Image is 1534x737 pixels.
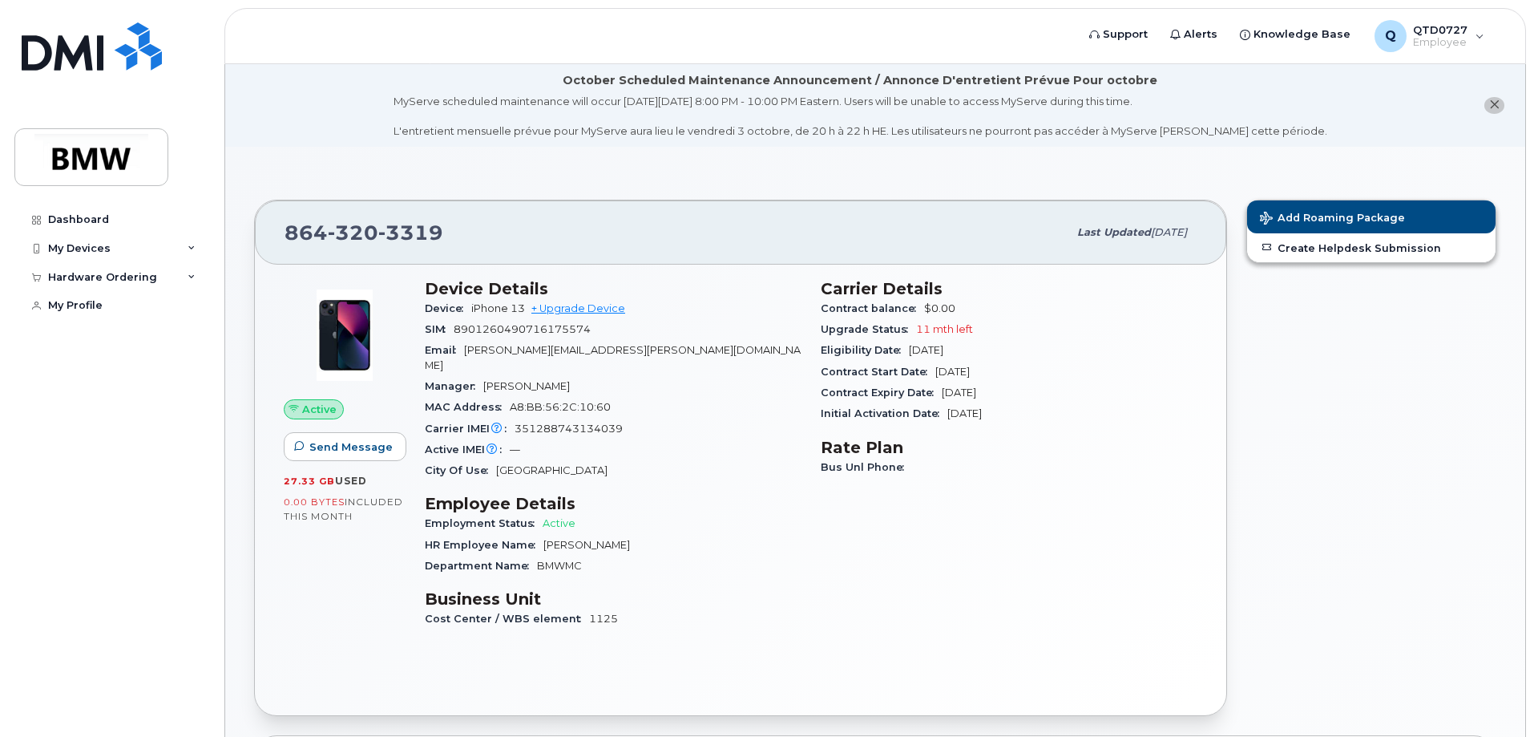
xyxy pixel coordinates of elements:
[909,344,943,356] span: [DATE]
[916,323,973,335] span: 11 mth left
[285,221,443,245] span: 864
[821,344,909,356] span: Eligibility Date
[1077,226,1151,238] span: Last updated
[1464,667,1522,725] iframe: Messenger Launcher
[1247,233,1496,262] a: Create Helpdesk Submission
[425,401,510,413] span: MAC Address
[425,323,454,335] span: SIM
[543,539,630,551] span: [PERSON_NAME]
[531,302,625,314] a: + Upgrade Device
[947,407,982,419] span: [DATE]
[394,94,1327,139] div: MyServe scheduled maintenance will occur [DATE][DATE] 8:00 PM - 10:00 PM Eastern. Users will be u...
[1247,200,1496,233] button: Add Roaming Package
[483,380,570,392] span: [PERSON_NAME]
[284,496,403,522] span: included this month
[425,560,537,572] span: Department Name
[297,287,393,383] img: image20231002-3703462-1ig824h.jpeg
[425,613,589,625] span: Cost Center / WBS element
[425,380,483,392] span: Manager
[821,366,935,378] span: Contract Start Date
[563,72,1157,89] div: October Scheduled Maintenance Announcement / Annonce D'entretient Prévue Pour octobre
[821,387,942,399] span: Contract Expiry Date
[425,344,801,371] span: [PERSON_NAME][EMAIL_ADDRESS][PERSON_NAME][DOMAIN_NAME]
[496,464,608,476] span: [GEOGRAPHIC_DATA]
[425,302,471,314] span: Device
[284,496,345,508] span: 0.00 Bytes
[328,221,378,245] span: 320
[537,560,582,572] span: BMWMC
[284,476,335,487] span: 27.33 GB
[284,432,406,461] button: Send Message
[425,443,510,456] span: Active IMEI
[425,344,464,356] span: Email
[821,323,916,335] span: Upgrade Status
[425,589,801,609] h3: Business Unit
[378,221,443,245] span: 3319
[935,366,970,378] span: [DATE]
[543,517,575,529] span: Active
[425,279,801,298] h3: Device Details
[821,302,924,314] span: Contract balance
[425,539,543,551] span: HR Employee Name
[821,407,947,419] span: Initial Activation Date
[924,302,955,314] span: $0.00
[454,323,591,335] span: 8901260490716175574
[425,494,801,513] h3: Employee Details
[515,423,623,435] span: 351288743134039
[821,279,1197,298] h3: Carrier Details
[425,517,543,529] span: Employment Status
[335,475,367,487] span: used
[821,438,1197,457] h3: Rate Plan
[589,613,618,625] span: 1125
[425,423,515,435] span: Carrier IMEI
[302,402,337,417] span: Active
[425,464,496,476] span: City Of Use
[309,439,393,455] span: Send Message
[821,461,912,473] span: Bus Unl Phone
[1151,226,1187,238] span: [DATE]
[942,387,976,399] span: [DATE]
[1484,97,1504,114] button: close notification
[1260,212,1405,227] span: Add Roaming Package
[510,401,611,413] span: A8:BB:56:2C:10:60
[510,443,520,456] span: —
[471,302,525,314] span: iPhone 13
